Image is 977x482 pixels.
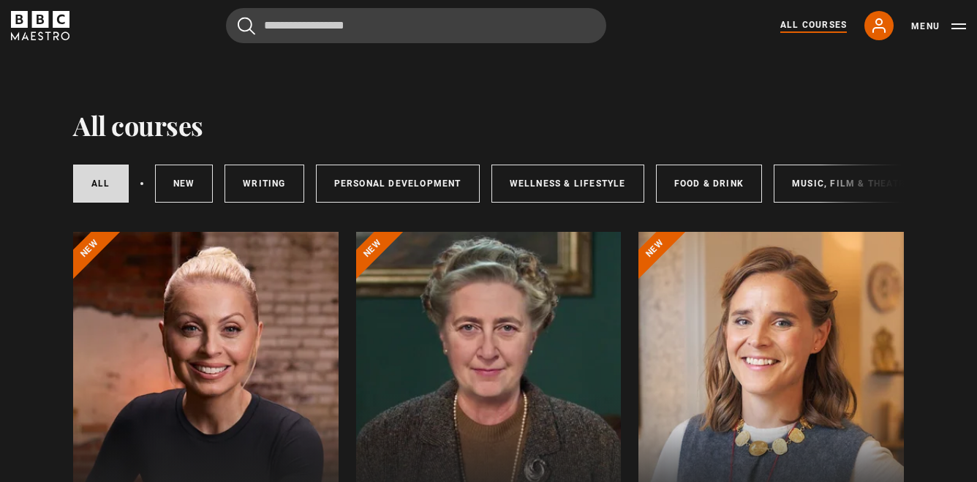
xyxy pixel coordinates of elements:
[774,165,929,203] a: Music, Film & Theatre
[226,8,606,43] input: Search
[155,165,214,203] a: New
[656,165,762,203] a: Food & Drink
[238,17,255,35] button: Submit the search query
[73,165,129,203] a: All
[73,110,203,140] h1: All courses
[11,11,69,40] svg: BBC Maestro
[491,165,644,203] a: Wellness & Lifestyle
[780,18,847,33] a: All Courses
[911,19,966,34] button: Toggle navigation
[225,165,303,203] a: Writing
[316,165,480,203] a: Personal Development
